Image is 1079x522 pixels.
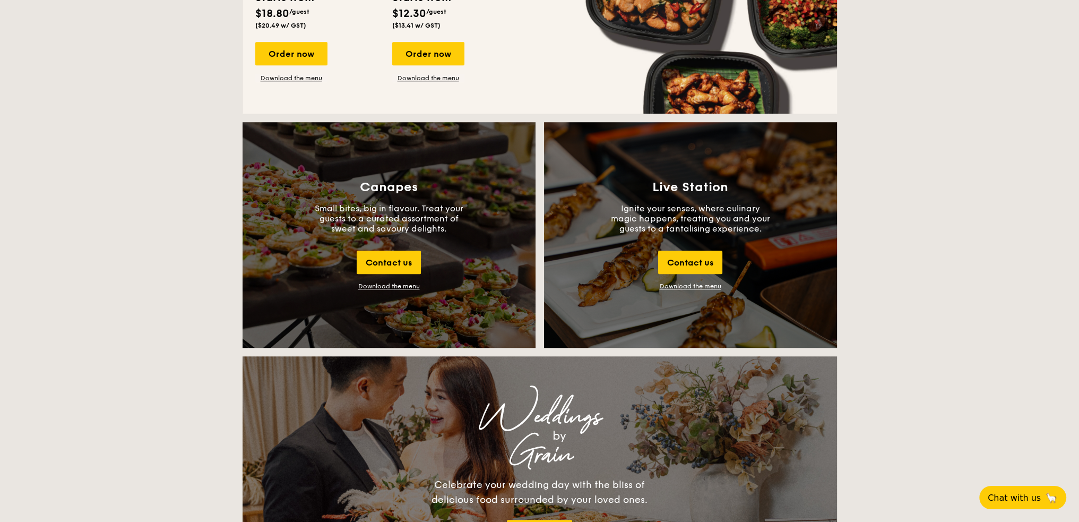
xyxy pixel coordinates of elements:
[309,203,469,234] p: Small bites, big in flavour. Treat your guests to a curated assortment of sweet and savoury delig...
[375,426,744,446] div: by
[360,180,418,195] h3: Canapes
[289,8,309,15] span: /guest
[255,7,289,20] span: $18.80
[392,42,464,65] div: Order now
[357,251,421,274] div: Contact us
[426,8,446,15] span: /guest
[392,22,441,29] span: ($13.41 w/ GST)
[652,180,728,195] h3: Live Station
[255,74,327,82] a: Download the menu
[255,22,306,29] span: ($20.49 w/ GST)
[611,203,770,234] p: Ignite your senses, where culinary magic happens, treating you and your guests to a tantalising e...
[658,251,722,274] div: Contact us
[979,486,1066,509] button: Chat with us🦙
[358,283,420,290] div: Download the menu
[255,42,327,65] div: Order now
[420,477,659,507] div: Celebrate your wedding day with the bliss of delicious food surrounded by your loved ones.
[988,493,1041,503] span: Chat with us
[336,407,744,426] div: Weddings
[392,74,464,82] a: Download the menu
[336,446,744,465] div: Grain
[660,283,721,290] a: Download the menu
[392,7,426,20] span: $12.30
[1045,492,1058,504] span: 🦙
